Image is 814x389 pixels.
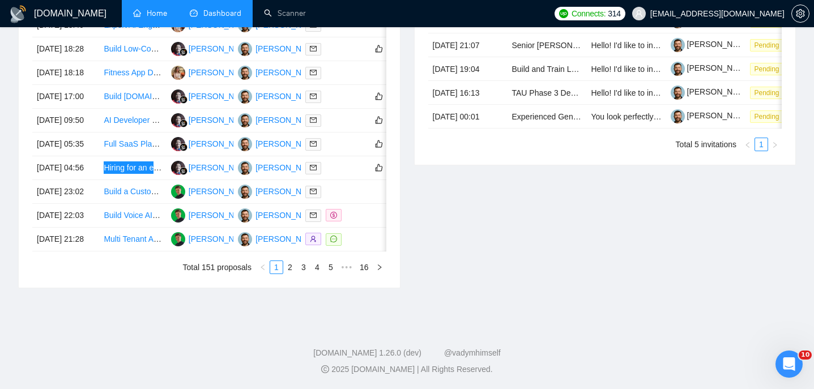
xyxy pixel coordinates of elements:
button: like [372,42,386,55]
span: mail [310,164,317,171]
img: VK [238,113,252,127]
img: upwork-logo.png [559,9,568,18]
div: [PERSON_NAME] [189,114,254,126]
span: mail [310,45,317,52]
button: like [372,113,386,127]
a: 1 [270,261,283,273]
span: like [375,44,383,53]
a: Build [DOMAIN_NAME] Trusts Data Pipeline ([PERSON_NAME] + OCR → Calculations → AI Report Generati... [104,92,540,101]
img: gigradar-bm.png [180,96,187,104]
div: [PERSON_NAME] [189,161,254,174]
div: [PERSON_NAME] [255,66,321,79]
div: [PERSON_NAME] [255,42,321,55]
td: [DATE] 18:18 [32,61,99,85]
img: c1-JWQDXWEy3CnA6sRtFzzU22paoDq5cZnWyBNc3HWqwvuW0qNnjm1CMP-YmbEEtPC [671,86,685,100]
td: Experienced Generative AI Engineer (RAG, Vector Retrieval, Scaling) [508,105,587,129]
td: [DATE] 18:28 [32,37,99,61]
a: AV[PERSON_NAME] [171,67,254,76]
span: Pending [750,63,784,75]
li: 1 [755,138,768,151]
span: left [259,264,266,271]
a: 16 [356,261,372,273]
span: right [376,264,383,271]
div: [PERSON_NAME] [255,233,321,245]
span: like [375,139,383,148]
td: [DATE] 22:03 [32,204,99,228]
td: Build Low-Code AI Agent Workflows for Networking Platform [99,37,166,61]
span: Pending [750,87,784,99]
span: mail [310,212,317,219]
a: Experienced Generative AI Engineer (RAG, Vector Retrieval, Scaling) [512,112,756,121]
span: mail [310,140,317,147]
a: VK[PERSON_NAME] [238,115,321,124]
a: @vadymhimself [444,348,501,357]
li: Next Page [768,138,782,151]
td: Hiring for an engineer with vector DB, pdf parsing experience [99,156,166,180]
a: Build Voice AI Phone-Screener with ApplicantStack API Integration (Hiring/Recruiting) [104,211,403,220]
img: VK [238,89,252,104]
td: [DATE] 04:56 [32,156,99,180]
img: VK [238,232,252,246]
td: Build SEC.gov Trusts Data Pipeline (EDGAR + OCR → Calculations → AI Report Generation using LLM) [99,85,166,109]
a: setting [791,9,809,18]
span: mail [310,93,317,100]
span: mail [310,69,317,76]
a: VK[PERSON_NAME] [238,44,321,53]
a: searchScanner [264,8,306,18]
a: Hiring for an engineer with vector DB, pdf parsing experience [104,163,318,172]
a: Pending [750,112,789,121]
a: [PERSON_NAME] [671,87,752,96]
span: user [635,10,643,18]
span: like [375,116,383,125]
td: [DATE] 16:13 [428,81,508,105]
a: 1 [755,138,768,151]
td: [DATE] 23:02 [32,180,99,204]
img: SS [171,113,185,127]
span: Dashboard [203,8,241,18]
button: right [373,260,386,274]
a: Pending [750,88,789,97]
span: right [772,142,778,148]
a: 3 [297,261,310,273]
a: TAU Phase 3 Developer – Bring My AI Brother to Life [512,88,698,97]
li: 5 [324,260,338,274]
img: VK [238,161,252,175]
span: Connects: [572,7,606,20]
a: SS[PERSON_NAME] [171,163,254,172]
a: Pending [750,40,789,49]
a: VK[PERSON_NAME] [238,210,321,219]
span: dollar [330,212,337,219]
button: like [372,161,386,174]
a: Build Low-Code AI Agent Workflows for Networking Platform [104,44,315,53]
a: 2 [284,261,296,273]
td: Senior Django Developer (5+ years experience) [508,33,587,57]
div: 2025 [DOMAIN_NAME] | All Rights Reserved. [9,364,805,375]
span: user-add [310,236,317,242]
button: left [741,138,755,151]
a: SS[PERSON_NAME] [171,91,254,100]
td: [DATE] 05:35 [32,132,99,156]
button: like [372,137,386,151]
div: [PERSON_NAME] [189,42,254,55]
li: 1 [270,260,283,274]
td: Full SaaS Platform Development [99,132,166,156]
a: AI Developer Needed for Real Estate Deal Document Parsing Platform [104,116,352,125]
li: Previous Page [741,138,755,151]
li: Total 151 proposals [183,260,252,274]
li: Total 5 invitations [676,138,736,151]
div: [PERSON_NAME] [255,90,321,102]
a: homeHome [133,8,167,18]
a: [PERSON_NAME] [671,40,752,49]
a: SS[PERSON_NAME] [171,139,254,148]
li: 4 [310,260,324,274]
a: VK[PERSON_NAME] [238,20,321,29]
a: 5 [325,261,337,273]
img: AV [171,66,185,80]
td: [DATE] 21:28 [32,228,99,251]
a: Build a Custom Survey Platform with GPT Chatbot (Spanish + Voice Support) [104,187,375,196]
a: [PERSON_NAME] [671,63,752,72]
div: [PERSON_NAME] [189,233,254,245]
span: mail [310,188,317,195]
a: AV[PERSON_NAME] [171,20,254,29]
span: 10 [799,350,812,360]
